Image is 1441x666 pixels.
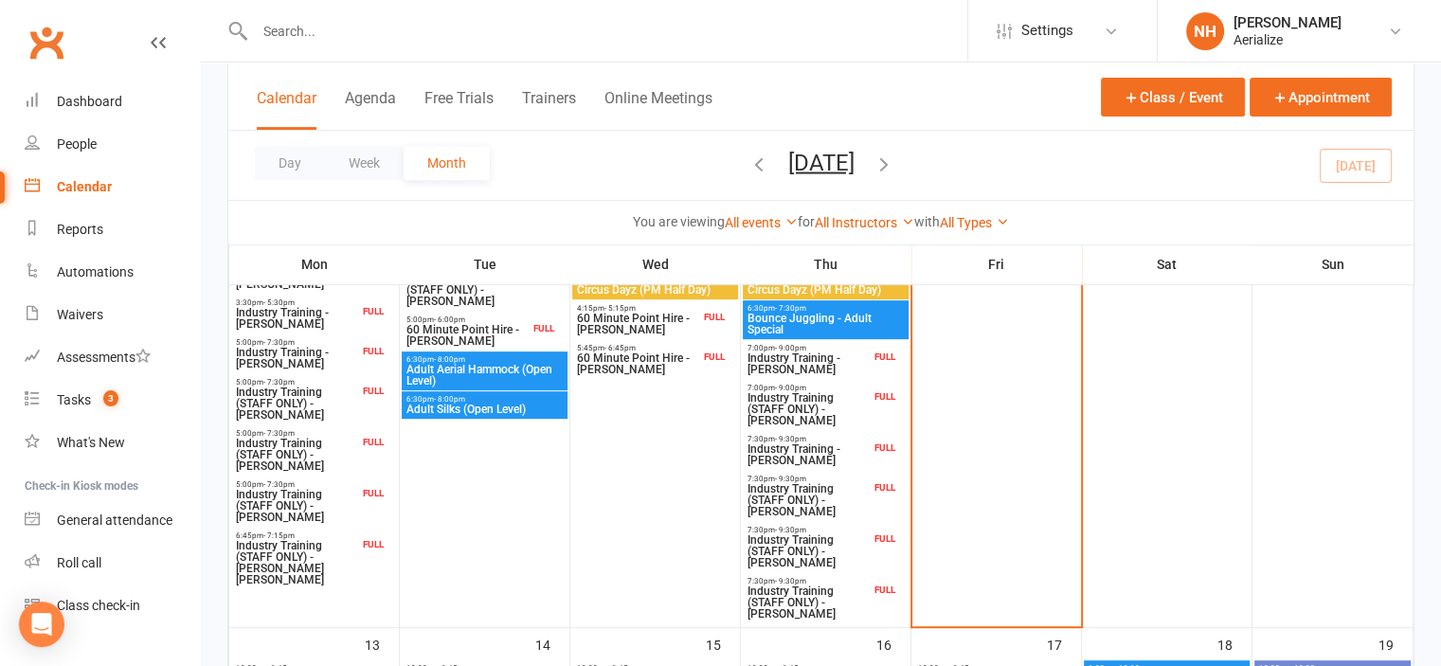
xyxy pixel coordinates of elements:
span: Industry Training - [PERSON_NAME] [747,443,871,466]
span: Adult Aerial Hammock (Open Level) [405,364,564,387]
span: Industry Training (STAFF ONLY) - [PERSON_NAME] [747,483,871,517]
span: 6:30pm [405,355,564,364]
a: Calendar [25,166,200,208]
span: Circus Dayz (PM Half Day) [576,284,734,296]
span: Industry Training (STAFF ONLY) - [PERSON_NAME] [747,392,871,426]
div: Waivers [57,307,103,322]
span: Industry Training - [PERSON_NAME] [235,307,359,330]
strong: for [798,214,815,229]
button: [DATE] [788,149,855,175]
span: 3 [103,390,118,406]
div: FULL [699,310,730,324]
input: Search... [249,18,967,45]
span: 60 Minute Point Hire - [PERSON_NAME] [576,352,700,375]
span: Industry Training (STAFF ONLY) - [PERSON_NAME] [235,489,359,523]
a: Automations [25,251,200,294]
a: Clubworx [23,19,70,66]
div: 18 [1217,628,1252,659]
div: FULL [358,435,388,449]
span: - 7:30pm [775,304,806,313]
span: - 6:45pm [604,344,636,352]
div: FULL [870,350,900,364]
div: People [57,136,97,152]
span: Adult Silks (Open Level) [405,404,564,415]
span: Industry Training (STAFF ONLY) - [PERSON_NAME] [405,273,530,307]
span: Industry Training - [PERSON_NAME] [747,352,871,375]
span: Industry Training - [PERSON_NAME] [235,347,359,369]
span: Industry Training (STAFF ONLY) - [PERSON_NAME] [235,256,359,290]
span: 5:00pm [235,378,359,387]
th: Wed [570,244,741,284]
div: FULL [358,486,388,500]
span: Industry Training (STAFF ONLY) - [PERSON_NAME] [PERSON_NAME] [235,540,359,585]
span: 7:30pm [747,526,871,534]
th: Sun [1252,244,1414,284]
span: - 7:30pm [263,429,295,438]
button: Appointment [1250,78,1392,117]
a: Reports [25,208,200,251]
button: Day [255,146,325,180]
div: General attendance [57,513,172,528]
button: Agenda [345,89,396,130]
span: 7:00pm [747,344,871,352]
button: Free Trials [424,89,494,130]
div: FULL [870,531,900,546]
a: Roll call [25,542,200,585]
div: FULL [358,384,388,398]
span: 5:00pm [235,338,359,347]
th: Fri [911,244,1082,284]
span: 6:30pm [405,395,564,404]
span: Settings [1021,9,1073,52]
button: Online Meetings [604,89,712,130]
span: 4:15pm [576,304,700,313]
div: Class check-in [57,598,140,613]
div: Roll call [57,555,101,570]
span: 7:30pm [747,577,871,585]
a: Assessments [25,336,200,379]
div: Tasks [57,392,91,407]
div: FULL [358,304,388,318]
button: Week [325,146,404,180]
span: Bounce Juggling - Adult Special [747,313,905,335]
span: Industry Training (STAFF ONLY) - [PERSON_NAME] [747,534,871,568]
span: 5:00pm [405,315,530,324]
span: 7:00pm [747,384,871,392]
span: 7:30pm [747,435,871,443]
span: 6:45pm [235,531,359,540]
a: Class kiosk mode [25,585,200,627]
div: What's New [57,435,125,450]
span: - 8:00pm [434,395,465,404]
span: - 7:30pm [263,338,295,347]
div: FULL [358,537,388,551]
span: 60 Minute Point Hire - [PERSON_NAME] [576,313,700,335]
div: FULL [870,480,900,495]
span: - 7:30pm [263,378,295,387]
span: - 9:30pm [775,526,806,534]
div: FULL [358,344,388,358]
button: Trainers [522,89,576,130]
span: - 9:00pm [775,384,806,392]
a: Tasks 3 [25,379,200,422]
span: Industry Training (STAFF ONLY) - [PERSON_NAME] [235,387,359,421]
div: 16 [876,628,910,659]
th: Thu [741,244,911,284]
span: - 5:30pm [263,298,295,307]
span: Industry Training (STAFF ONLY) - [PERSON_NAME] [235,438,359,472]
span: - 6:00pm [434,315,465,324]
span: - 5:15pm [604,304,636,313]
span: 6:30pm [747,304,905,313]
span: - 9:30pm [775,475,806,483]
th: Mon [229,244,400,284]
div: [PERSON_NAME] [1234,14,1342,31]
span: - 9:30pm [775,577,806,585]
a: General attendance kiosk mode [25,499,200,542]
strong: You are viewing [633,214,725,229]
span: - 9:00pm [775,344,806,352]
div: FULL [870,389,900,404]
div: 14 [535,628,569,659]
th: Tue [400,244,570,284]
span: 5:45pm [576,344,700,352]
div: Open Intercom Messenger [19,602,64,647]
a: All events [725,215,798,230]
a: All Types [940,215,1009,230]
